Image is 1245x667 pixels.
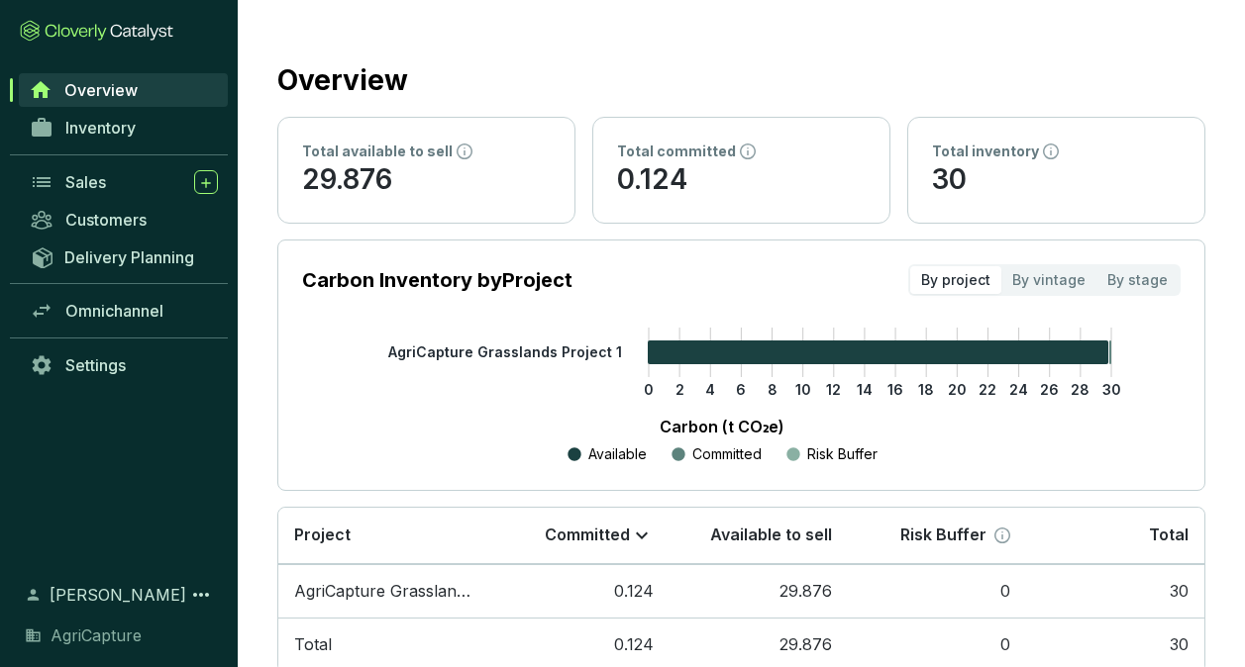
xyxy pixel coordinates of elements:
td: 30 [1026,564,1204,619]
p: Available [588,444,647,464]
p: Total inventory [932,142,1039,161]
a: Overview [19,73,228,107]
div: By vintage [1001,266,1096,294]
tspan: 0 [644,381,654,398]
a: Sales [20,165,228,199]
span: Customers [65,210,147,230]
tspan: 24 [1009,381,1028,398]
tspan: 18 [918,381,934,398]
p: Risk Buffer [807,444,878,464]
span: [PERSON_NAME] [50,583,186,607]
span: Sales [65,172,106,192]
tspan: 16 [887,381,903,398]
tspan: 22 [979,381,996,398]
a: Inventory [20,111,228,144]
p: 30 [932,161,1181,199]
th: Available to sell [670,508,848,564]
th: Project [278,508,491,564]
a: Settings [20,348,228,382]
span: Overview [64,80,138,100]
td: 0 [848,564,1026,619]
p: Total committed [617,142,736,161]
p: 29.876 [302,161,551,199]
a: Delivery Planning [20,240,228,273]
span: Inventory [65,118,136,138]
p: Carbon (t CO₂e) [332,415,1111,438]
span: AgriCapture [51,623,142,647]
a: Customers [20,203,228,237]
a: Omnichannel [20,294,228,328]
p: Risk Buffer [900,524,986,546]
tspan: 30 [1102,381,1121,398]
td: 29.876 [670,564,848,619]
span: Delivery Planning [64,247,194,267]
span: Omnichannel [65,301,163,321]
div: By project [910,266,1001,294]
tspan: 26 [1040,381,1059,398]
td: AgriCapture Grasslands Project 1 [278,564,491,619]
tspan: 6 [736,381,746,398]
tspan: 12 [826,381,841,398]
div: By stage [1096,266,1179,294]
span: Settings [65,355,126,375]
div: segmented control [908,264,1181,296]
h2: Overview [277,59,408,101]
tspan: 10 [795,381,811,398]
th: Total [1026,508,1204,564]
tspan: 2 [675,381,684,398]
p: 0.124 [617,161,866,199]
p: Total available to sell [302,142,453,161]
tspan: 4 [705,381,715,398]
p: Carbon Inventory by Project [302,266,572,294]
tspan: 20 [948,381,967,398]
tspan: 28 [1071,381,1089,398]
p: Committed [545,524,630,546]
td: 0.124 [491,564,670,619]
tspan: 14 [857,381,873,398]
tspan: 8 [768,381,778,398]
p: Committed [692,444,762,464]
tspan: AgriCapture Grasslands Project 1 [387,343,622,360]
